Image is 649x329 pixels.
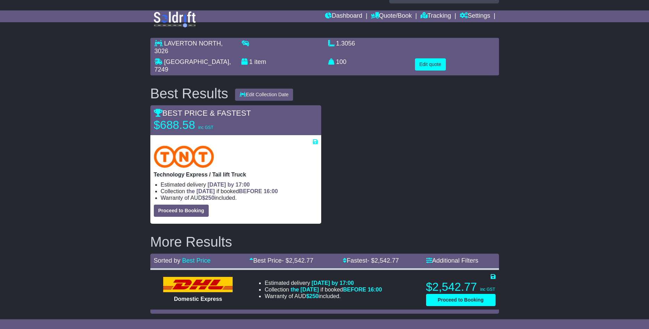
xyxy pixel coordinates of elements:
span: 250 [205,195,215,201]
a: Fastest- $2,542.77 [343,257,399,264]
img: DHL: Domestic Express [163,277,233,292]
a: Quote/Book [371,10,412,22]
button: Edit Collection Date [235,89,293,101]
span: 100 [336,58,347,65]
p: $688.58 [154,118,241,132]
span: LAVERTON NORTH [164,40,221,47]
li: Warranty of AUD included. [265,293,382,299]
li: Collection [265,286,382,293]
span: , 7249 [155,58,231,73]
a: Tracking [421,10,451,22]
span: , 3026 [155,40,223,55]
span: 16:00 [264,188,278,194]
button: Proceed to Booking [154,205,209,217]
img: TNT Domestic: Technology Express / Tail lift Truck [154,146,214,168]
span: - $ [367,257,399,264]
span: $ [202,195,215,201]
span: inc GST [480,287,495,292]
button: Proceed to Booking [426,294,496,306]
div: Best Results [147,86,232,101]
a: Additional Filters [426,257,479,264]
span: 250 [309,293,319,299]
span: item [255,58,266,65]
p: $2,542.77 [426,280,496,294]
a: Dashboard [325,10,362,22]
span: Sorted by [154,257,181,264]
span: 16:00 [368,287,382,293]
span: 2,542.77 [375,257,399,264]
a: Best Price- $2,542.77 [249,257,313,264]
a: Settings [460,10,490,22]
li: Estimated delivery [265,280,382,286]
span: - $ [282,257,313,264]
span: the [DATE] [291,287,319,293]
span: inc GST [198,125,213,130]
span: if booked [291,287,382,293]
h2: More Results [150,234,499,249]
button: Edit quote [415,58,446,71]
span: Domestic Express [174,296,222,302]
span: [DATE] by 17:00 [311,280,354,286]
p: Technology Express / Tail lift Truck [154,171,318,178]
li: Estimated delivery [161,181,318,188]
span: 1.3056 [336,40,355,47]
li: Collection [161,188,318,195]
li: Warranty of AUD included. [161,195,318,201]
span: BEFORE [343,287,366,293]
span: the [DATE] [186,188,215,194]
span: BEFORE [239,188,262,194]
a: Best Price [182,257,211,264]
span: 2,542.77 [289,257,313,264]
span: [GEOGRAPHIC_DATA] [164,58,229,65]
span: BEST PRICE & FASTEST [154,109,251,117]
span: if booked [186,188,278,194]
span: $ [306,293,319,299]
span: 1 [249,58,253,65]
span: [DATE] by 17:00 [208,182,250,188]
